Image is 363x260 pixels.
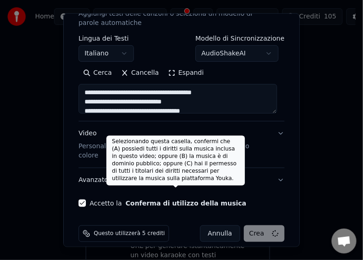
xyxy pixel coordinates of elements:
div: TestiAggiungi testi delle canzoni o seleziona un modello di parole automatiche [79,35,284,121]
div: Selezionando questa casella, confermi che (A) possiedi tutti i diritti sulla musica inclusa in qu... [106,136,245,186]
div: Video [79,129,270,160]
button: Cancella [116,66,163,80]
p: Personalizza il video karaoke: usa immagine, video o colore [79,142,270,160]
p: Aggiungi testi delle canzoni o seleziona un modello di parole automatiche [79,9,270,28]
button: Avanzato [79,168,284,192]
label: Accetto la [90,200,246,206]
label: Lingua dei Testi [79,35,134,42]
button: Accetto la [126,200,247,206]
button: Espandi [163,66,208,80]
span: Questo utilizzerà 5 crediti [94,230,165,237]
label: Modello di Sincronizzazione [195,35,284,42]
button: Cerca [79,66,116,80]
button: VideoPersonalizza il video karaoke: usa immagine, video o colore [79,121,284,168]
button: Annulla [200,225,240,242]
